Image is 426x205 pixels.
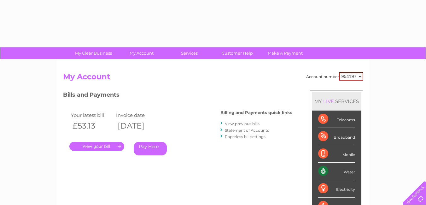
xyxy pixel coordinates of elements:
a: Statement of Accounts [225,128,269,133]
h2: My Account [63,72,363,84]
div: Mobile [318,145,355,163]
a: Paperless bill settings [225,134,266,139]
a: Pay Here [134,142,167,155]
h4: Billing and Payments quick links [220,110,292,115]
div: Account number [306,72,363,81]
th: [DATE] [114,119,160,132]
th: £53.13 [69,119,115,132]
div: LIVE [322,98,335,104]
a: My Clear Business [67,47,120,59]
div: MY SERVICES [312,92,361,110]
td: Invoice date [114,111,160,119]
a: Make A Payment [259,47,311,59]
a: Customer Help [211,47,263,59]
div: Water [318,163,355,180]
a: View previous bills [225,121,260,126]
h3: Bills and Payments [63,90,292,101]
a: . [69,142,124,151]
div: Electricity [318,180,355,197]
div: Telecoms [318,111,355,128]
a: Services [163,47,215,59]
a: My Account [115,47,167,59]
div: Broadband [318,128,355,145]
td: Your latest bill [69,111,115,119]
